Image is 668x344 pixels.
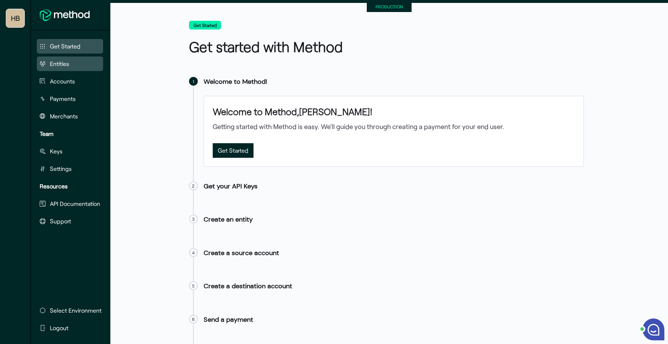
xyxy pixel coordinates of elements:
strong: Team [40,130,54,137]
p: Create a destination account [204,281,292,291]
small: PRODUCTION [376,4,403,9]
span: Team [40,129,54,138]
button: Highway Benefits [6,9,24,27]
p: Send a payment [204,315,253,325]
span: Resources [40,182,68,191]
span: Settings [50,164,72,173]
span: 1 [193,79,194,84]
button: Accounts [37,74,103,89]
button: Logout [37,321,105,335]
img: MethodFi Logo [40,9,90,21]
span: 2 [192,183,194,188]
span: Get Started [50,42,80,51]
button: API Documentation [37,196,103,211]
span: API Documentation [50,199,100,208]
button: Get Started [189,21,221,30]
span: Accounts [50,77,75,86]
span: HB [11,11,20,26]
span: Payments [50,94,76,103]
p: Create an entity [204,215,253,224]
span: 4 [192,250,195,255]
strong: Resources [40,183,68,189]
p: Welcome to Method! [204,77,267,87]
span: Logout [50,324,68,332]
span: 3 [192,216,194,222]
span: Get Started [218,145,248,155]
span: Getting started with Method is easy. We'll guide you through creating a payment for your end user. [213,122,504,130]
h1: Get started with Method [189,37,386,57]
button: Merchants [37,109,103,124]
span: Entities [50,59,69,68]
h3: Welcome to Method, [PERSON_NAME] ! [213,105,575,118]
nav: breadcrumb [189,21,590,31]
button: Settings [37,161,103,176]
span: 5 [192,283,194,288]
button: Entities [37,56,103,71]
button: Select Environment [37,303,105,318]
button: Payments [37,91,103,106]
p: Get your API Keys [204,181,258,191]
span: Keys [50,147,63,156]
span: 6 [192,317,195,322]
button: Keys [37,144,103,159]
button: Support [37,214,103,228]
span: Merchants [50,112,78,121]
span: Support [50,217,71,226]
span: Select Environment [50,306,102,315]
p: Create a source account [204,248,279,258]
button: Get Started [213,143,254,158]
button: Get Started [37,39,103,54]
